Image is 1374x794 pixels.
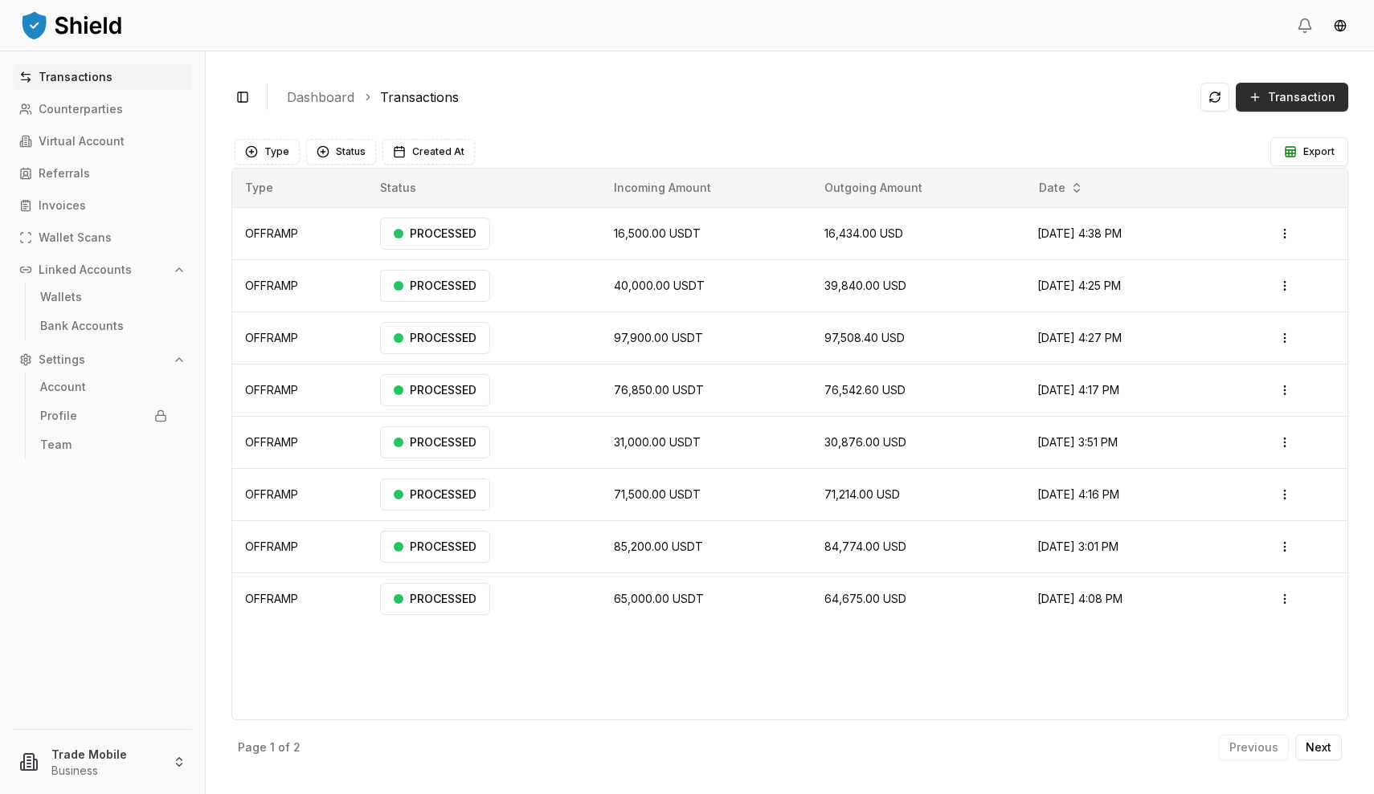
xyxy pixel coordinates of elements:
[34,432,174,458] a: Team
[40,320,124,332] p: Bank Accounts
[1268,89,1335,105] span: Transaction
[380,374,490,406] div: PROCESSED
[39,136,125,147] p: Virtual Account
[13,225,192,250] a: Wallet Scans
[824,540,906,553] span: 84,774.00 USD
[306,139,376,165] button: Status
[39,232,112,243] p: Wallet Scans
[380,426,490,458] div: PROCESSED
[34,313,174,339] a: Bank Accounts
[1236,83,1348,112] button: Transaction
[824,592,906,605] span: 64,675.00 USD
[51,763,160,779] p: Business
[13,64,192,90] a: Transactions
[287,88,354,107] a: Dashboard
[380,88,459,107] a: Transactions
[1037,435,1118,449] span: [DATE] 3:51 PM
[13,96,192,122] a: Counterparties
[380,531,490,563] div: PROCESSED
[1037,592,1123,605] span: [DATE] 4:08 PM
[614,383,704,397] span: 76,850.00 USDT
[1037,540,1118,553] span: [DATE] 3:01 PM
[39,200,86,211] p: Invoices
[1295,735,1342,760] button: Next
[232,364,367,416] td: OFFRAMP
[380,322,490,354] div: PROCESSED
[40,439,72,450] p: Team
[40,381,86,393] p: Account
[34,284,174,310] a: Wallets
[34,403,174,429] a: Profile
[824,226,903,240] span: 16,434.00 USD
[13,128,192,154] a: Virtual Account
[39,71,112,83] p: Transactions
[13,347,192,373] button: Settings
[601,169,812,207] th: Incoming Amount
[238,742,267,753] p: Page
[1037,487,1119,501] span: [DATE] 4:16 PM
[232,520,367,572] td: OFFRAMP
[39,104,123,115] p: Counterparties
[232,207,367,259] td: OFFRAMP
[232,311,367,364] td: OFFRAMP
[380,478,490,511] div: PROCESSED
[13,161,192,186] a: Referrals
[1037,226,1122,240] span: [DATE] 4:38 PM
[51,746,160,763] p: Trade Mobile
[824,279,906,292] span: 39,840.00 USD
[40,291,82,303] p: Wallets
[614,279,705,292] span: 40,000.00 USDT
[39,264,132,275] p: Linked Accounts
[382,139,475,165] button: Created At
[39,354,85,365] p: Settings
[278,742,290,753] p: of
[19,9,124,41] img: ShieldPay Logo
[34,374,174,400] a: Account
[13,257,192,283] button: Linked Accounts
[614,487,701,501] span: 71,500.00 USDT
[1033,175,1090,201] button: Date
[614,331,703,344] span: 97,900.00 USDT
[39,168,90,179] p: Referrals
[614,592,704,605] span: 65,000.00 USDT
[232,259,367,311] td: OFFRAMP
[812,169,1024,207] th: Outgoing Amount
[1306,742,1331,753] p: Next
[380,583,490,615] div: PROCESSED
[232,416,367,468] td: OFFRAMP
[824,435,906,449] span: 30,876.00 USD
[1037,331,1122,344] span: [DATE] 4:27 PM
[232,572,367,625] td: OFFRAMP
[824,487,900,501] span: 71,214.00 USD
[270,742,275,753] p: 1
[614,226,701,240] span: 16,500.00 USDT
[40,410,77,421] p: Profile
[293,742,301,753] p: 2
[1037,279,1121,292] span: [DATE] 4:25 PM
[824,331,905,344] span: 97,508.40 USD
[380,218,490,250] div: PROCESSED
[1037,383,1119,397] span: [DATE] 4:17 PM
[412,145,464,158] span: Created At
[380,270,490,302] div: PROCESSED
[13,193,192,218] a: Invoices
[6,736,198,788] button: Trade MobileBusiness
[614,435,701,449] span: 31,000.00 USDT
[232,169,367,207] th: Type
[824,383,906,397] span: 76,542.60 USD
[1270,137,1348,166] button: Export
[614,540,703,553] span: 85,200.00 USDT
[235,139,300,165] button: Type
[232,468,367,520] td: OFFRAMP
[287,88,1188,107] nav: breadcrumb
[367,169,600,207] th: Status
